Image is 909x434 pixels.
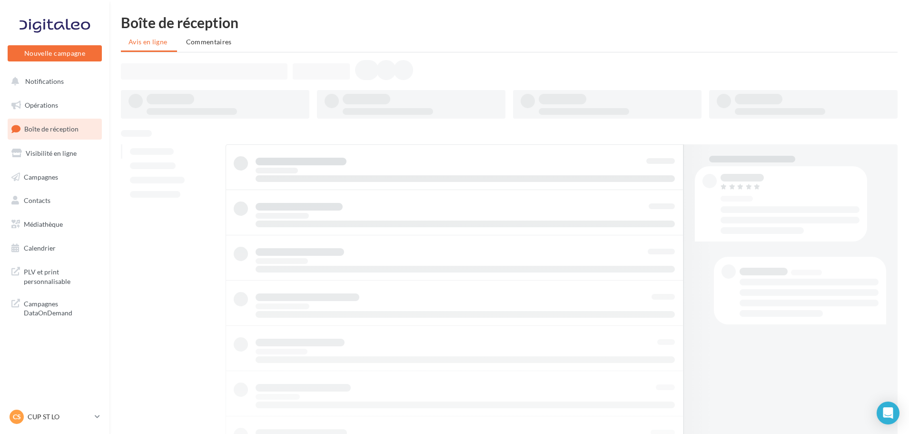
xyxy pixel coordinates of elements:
[877,402,899,424] div: Open Intercom Messenger
[6,143,104,163] a: Visibilité en ligne
[24,196,50,204] span: Contacts
[26,149,77,157] span: Visibilité en ligne
[8,45,102,61] button: Nouvelle campagne
[121,15,898,30] div: Boîte de réception
[24,172,58,181] span: Campagnes
[6,262,104,290] a: PLV et print personnalisable
[6,71,100,91] button: Notifications
[13,412,21,422] span: CS
[24,220,63,228] span: Médiathèque
[25,101,58,109] span: Opérations
[6,238,104,258] a: Calendrier
[6,119,104,139] a: Boîte de réception
[24,244,56,252] span: Calendrier
[24,125,79,133] span: Boîte de réception
[24,265,98,286] span: PLV et print personnalisable
[6,191,104,211] a: Contacts
[6,214,104,234] a: Médiathèque
[8,408,102,426] a: CS CUP ST LO
[6,293,104,322] a: Campagnes DataOnDemand
[28,412,91,422] p: CUP ST LO
[186,38,232,46] span: Commentaires
[6,95,104,115] a: Opérations
[24,297,98,318] span: Campagnes DataOnDemand
[6,167,104,187] a: Campagnes
[25,77,64,85] span: Notifications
